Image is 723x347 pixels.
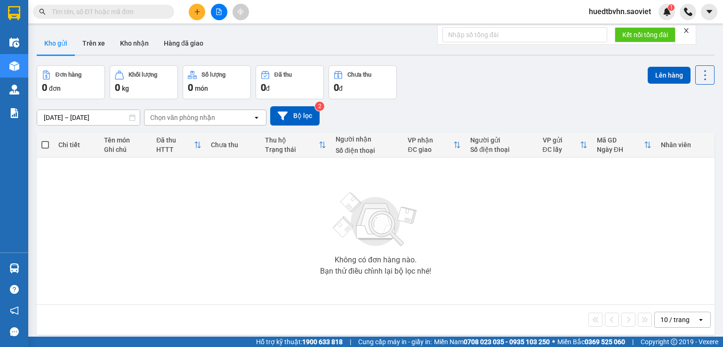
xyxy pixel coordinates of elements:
strong: 0708 023 035 - 0935 103 250 [464,338,550,346]
div: Đơn hàng [56,71,81,78]
span: 0 [261,82,266,93]
strong: 0369 525 060 [585,338,625,346]
div: Mã GD [597,136,644,144]
span: đơn [49,85,61,92]
div: HTTT [156,146,193,153]
img: phone-icon [684,8,692,16]
th: Toggle SortBy [260,133,331,158]
img: warehouse-icon [9,263,19,273]
div: Chưa thu [347,71,371,78]
button: Số lượng0món [183,65,251,99]
span: kg [122,85,129,92]
div: Chọn văn phòng nhận [150,113,215,122]
button: Đã thu0đ [256,65,324,99]
div: VP nhận [408,136,453,144]
span: message [10,327,19,336]
th: Toggle SortBy [403,133,466,158]
div: Người nhận [336,135,398,143]
span: caret-down [705,8,714,16]
span: 0 [188,82,193,93]
button: Kết nối tổng đài [615,27,675,42]
span: notification [10,306,19,315]
img: warehouse-icon [9,85,19,95]
span: đ [339,85,343,92]
div: Không có đơn hàng nào. [335,256,417,264]
button: Khối lượng0kg [110,65,178,99]
button: file-add [211,4,227,20]
span: đ [266,85,270,92]
div: Tên món [104,136,147,144]
button: caret-down [701,4,717,20]
span: question-circle [10,285,19,294]
button: plus [189,4,205,20]
input: Nhập số tổng đài [442,27,607,42]
img: solution-icon [9,108,19,118]
span: Hỗ trợ kỹ thuật: [256,337,343,347]
th: Toggle SortBy [538,133,592,158]
sup: 1 [668,4,675,11]
span: huedtbvhn.saoviet [581,6,659,17]
div: Chưa thu [211,141,256,149]
span: file-add [216,8,222,15]
sup: 2 [315,102,324,111]
div: Khối lượng [129,71,157,78]
span: Cung cấp máy in - giấy in: [358,337,432,347]
span: close [683,27,690,34]
input: Select a date range. [37,110,140,125]
button: Bộ lọc [270,106,320,126]
button: Kho gửi [37,32,75,55]
button: aim [233,4,249,20]
img: warehouse-icon [9,61,19,71]
svg: open [697,316,705,323]
span: 1 [669,4,673,11]
div: VP gửi [543,136,580,144]
div: Bạn thử điều chỉnh lại bộ lọc nhé! [320,268,431,275]
button: Hàng đã giao [156,32,211,55]
div: Người gửi [470,136,533,144]
span: 0 [115,82,120,93]
img: warehouse-icon [9,38,19,47]
span: aim [237,8,244,15]
div: Trạng thái [265,146,319,153]
span: Miền Nam [434,337,550,347]
span: Miền Bắc [557,337,625,347]
th: Toggle SortBy [152,133,206,158]
span: | [350,337,351,347]
div: Số điện thoại [470,146,533,153]
div: Số điện thoại [336,147,398,154]
button: Kho nhận [112,32,156,55]
div: 10 / trang [660,315,690,324]
span: Kết nối tổng đài [622,30,668,40]
div: ĐC giao [408,146,453,153]
strong: 1900 633 818 [302,338,343,346]
button: Đơn hàng0đơn [37,65,105,99]
img: icon-new-feature [663,8,671,16]
div: Đã thu [156,136,193,144]
span: 0 [42,82,47,93]
span: search [39,8,46,15]
button: Lên hàng [648,67,691,84]
div: Chi tiết [58,141,95,149]
span: | [632,337,634,347]
div: Đã thu [274,71,292,78]
img: logo-vxr [8,6,20,20]
span: plus [194,8,201,15]
div: Ngày ĐH [597,146,644,153]
span: copyright [671,339,677,345]
svg: open [253,114,260,121]
th: Toggle SortBy [592,133,656,158]
div: Nhân viên [661,141,710,149]
button: Trên xe [75,32,112,55]
input: Tìm tên, số ĐT hoặc mã đơn [52,7,163,17]
div: Thu hộ [265,136,319,144]
div: Ghi chú [104,146,147,153]
span: món [195,85,208,92]
img: svg+xml;base64,PHN2ZyBjbGFzcz0ibGlzdC1wbHVnX19zdmciIHhtbG5zPSJodHRwOi8vd3d3LnczLm9yZy8yMDAwL3N2Zy... [329,187,423,252]
span: ⚪️ [552,340,555,344]
div: Số lượng [201,71,225,78]
button: Chưa thu0đ [329,65,397,99]
span: 0 [334,82,339,93]
div: ĐC lấy [543,146,580,153]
